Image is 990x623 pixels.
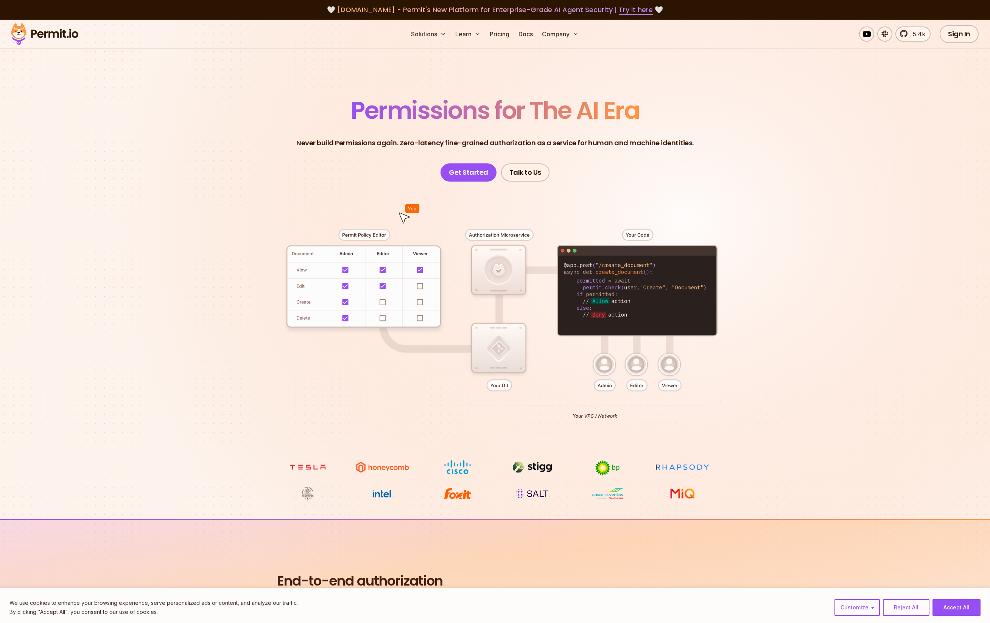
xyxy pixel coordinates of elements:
span: End-to-end authorization [277,573,443,589]
img: Permit logo [8,21,82,47]
button: Customize [834,599,880,616]
a: Sign In [940,25,979,43]
img: Foxit [429,486,486,501]
img: MIQ [657,487,708,500]
button: Company [539,26,582,42]
img: Rhapsody Health [654,460,711,474]
a: Docs [515,26,536,42]
p: By clicking "Accept All", you consent to our use of cookies. [9,607,298,617]
span: anyone can use [334,586,437,606]
img: Stigg [504,460,561,474]
a: 5.4k [895,26,931,42]
button: Accept All [932,599,981,616]
img: Cisco [429,460,486,474]
p: We use cookies to enhance your browsing experience, serve personalized ads or content, and analyz... [9,598,298,607]
img: Intel [354,486,411,501]
button: Learn [452,26,484,42]
button: Solutions [408,26,449,42]
a: Get Started [441,163,497,182]
img: bp [579,460,636,476]
span: 5.4k [908,30,925,39]
a: Talk to Us [501,163,549,182]
img: tesla [279,460,336,474]
span: [DOMAIN_NAME] - Permit's New Platform for Enterprise-Grade AI Agent Security | [337,5,653,14]
img: Honeycomb [354,460,411,474]
a: Try it here [619,5,653,15]
a: Pricing [487,26,512,42]
img: Casa dos Ventos [579,486,636,501]
h2: platform [277,573,443,604]
img: Maricopa County Recorder\'s Office [279,486,336,501]
div: 🤍 🤍 [18,5,972,15]
button: Reject All [883,599,929,616]
p: Never build Permissions again. Zero-latency fine-grained authorization as a service for human and... [296,138,694,148]
img: salt [504,486,561,501]
span: Permissions for The AI Era [351,93,639,127]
